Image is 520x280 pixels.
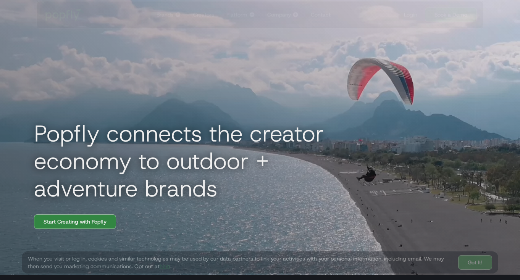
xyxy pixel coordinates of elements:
[425,7,477,22] a: Book a Demo
[308,1,334,28] a: Contact
[226,11,247,18] div: Platform
[160,263,170,270] a: here
[458,255,492,270] a: Got It!
[157,11,173,18] div: Brands
[311,11,331,18] div: Contact
[267,11,291,18] div: Company
[193,11,214,18] div: Creators
[40,3,89,26] a: home
[28,120,371,202] h1: Popfly connects the creator economy to outdoor + adventure brands
[28,255,452,270] div: When you visit or log in, cookies and similar technologies may be used by our data partners to li...
[34,214,116,229] a: Start Creating with Popfly
[190,1,217,28] a: Creators
[401,11,420,18] a: Login
[404,11,417,18] div: Login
